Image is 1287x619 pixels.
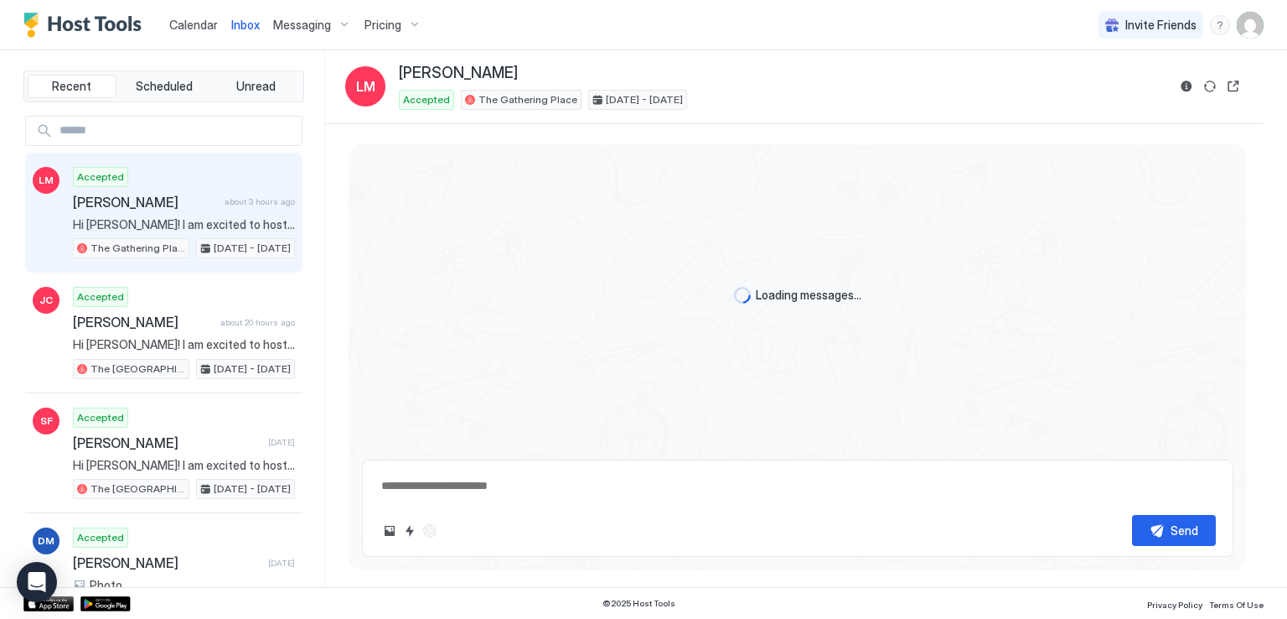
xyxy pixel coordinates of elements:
span: Accepted [77,530,124,545]
a: Privacy Policy [1147,595,1202,612]
button: Sync reservation [1200,76,1220,96]
span: Privacy Policy [1147,600,1202,610]
div: Send [1171,522,1198,539]
span: [DATE] [268,437,295,448]
span: JC [39,293,53,308]
button: Quick reply [400,521,420,541]
span: Terms Of Use [1209,600,1264,610]
button: Open reservation [1223,76,1243,96]
a: Inbox [231,16,260,34]
input: Input Field [53,117,302,145]
span: DM [38,533,54,549]
span: about 20 hours ago [220,317,295,328]
span: [DATE] - [DATE] [214,481,291,497]
span: [PERSON_NAME] [73,194,218,211]
span: Hi [PERSON_NAME]! I am excited to host you at The [GEOGRAPHIC_DATA]! LOCATION: [STREET_ADDRESS] K... [73,337,295,352]
span: [PERSON_NAME] [399,64,518,83]
span: [DATE] - [DATE] [606,92,683,107]
span: [PERSON_NAME] [73,434,261,451]
span: LM [356,76,375,96]
span: SF [40,414,53,429]
span: The [GEOGRAPHIC_DATA] [90,481,185,497]
a: Host Tools Logo [23,13,149,38]
div: loading [734,287,751,304]
span: Hi [PERSON_NAME]! I am excited to host you at The [GEOGRAPHIC_DATA]! LOCATION: [STREET_ADDRESS] K... [73,458,295,473]
span: The Gathering Place [478,92,577,107]
span: Hi [PERSON_NAME]! I am excited to host you at The Gathering Place! LOCATION: [STREET_ADDRESS] KEY... [73,217,295,232]
span: Pricing [364,18,401,33]
div: Open Intercom Messenger [17,562,57,602]
div: menu [1210,15,1230,35]
div: User profile [1237,12,1264,39]
a: Terms Of Use [1209,595,1264,612]
span: Invite Friends [1125,18,1197,33]
span: Photo [90,578,122,593]
span: Messaging [273,18,331,33]
span: Unread [236,79,276,94]
span: Recent [52,79,91,94]
span: Accepted [77,289,124,304]
span: LM [39,173,54,188]
button: Reservation information [1176,76,1197,96]
span: Calendar [169,18,218,32]
span: Accepted [77,169,124,185]
span: [PERSON_NAME] [73,314,214,330]
span: The Gathering Place [90,241,185,256]
a: App Store [23,596,74,611]
span: Scheduled [136,79,193,94]
a: Calendar [169,16,218,34]
span: about 3 hours ago [225,196,295,207]
div: tab-group [23,70,304,102]
span: Inbox [231,18,260,32]
span: © 2025 Host Tools [602,598,675,609]
a: Google Play Store [80,596,131,611]
span: The [GEOGRAPHIC_DATA] [90,362,185,377]
span: [DATE] - [DATE] [214,241,291,256]
span: [DATE] - [DATE] [214,362,291,377]
span: Loading messages... [756,288,861,303]
button: Unread [211,75,300,98]
span: Accepted [77,410,124,425]
button: Send [1132,515,1216,546]
button: Recent [28,75,116,98]
span: Accepted [403,92,450,107]
span: [DATE] [268,558,295,569]
span: [PERSON_NAME] [73,554,261,571]
button: Scheduled [120,75,209,98]
button: Upload image [380,521,400,541]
